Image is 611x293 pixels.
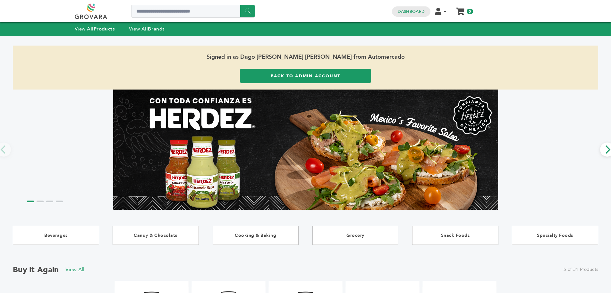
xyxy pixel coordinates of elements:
[456,6,464,13] a: My Cart
[398,9,425,14] a: Dashboard
[46,201,53,202] li: Page dot 3
[113,226,199,245] a: Candy & Chocolate
[213,226,299,245] a: Cooking & Baking
[65,266,85,273] a: View All
[37,201,44,202] li: Page dot 2
[13,264,59,275] h2: Buy it Again
[312,226,399,245] a: Grocery
[113,90,498,210] img: Marketplace Top Banner 1
[27,201,34,202] li: Page dot 1
[240,69,371,83] a: Back to Admin Account
[467,9,473,14] span: 0
[56,201,63,202] li: Page dot 4
[148,26,165,32] strong: Brands
[13,226,99,245] a: Beverages
[13,46,598,69] span: Signed in as Dago [PERSON_NAME] [PERSON_NAME] from Automercado
[564,266,598,273] span: 5 of 31 Products
[512,226,598,245] a: Specialty Foods
[131,5,255,18] input: Search a product or brand...
[412,226,498,245] a: Snack Foods
[75,26,115,32] a: View AllProducts
[94,26,115,32] strong: Products
[129,26,165,32] a: View AllBrands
